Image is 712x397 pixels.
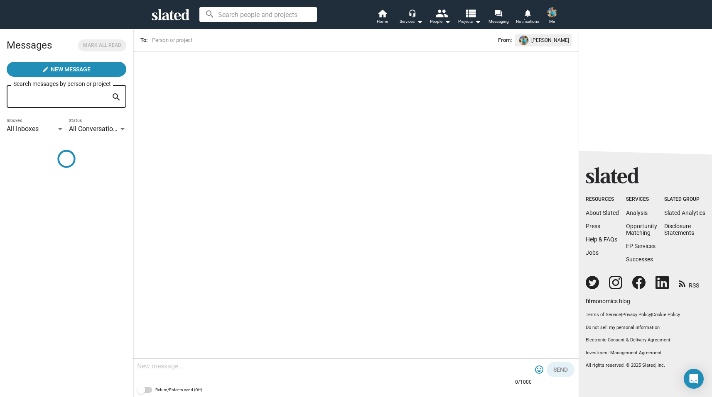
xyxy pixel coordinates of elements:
span: Send [553,362,568,377]
span: From: [498,36,512,45]
div: People [430,17,451,27]
mat-icon: tag_faces [534,365,544,375]
button: Services [397,8,426,27]
mat-hint: 0/1000 [515,379,532,386]
a: Jobs [586,249,599,256]
mat-icon: notifications [523,9,531,17]
a: Successes [626,256,653,263]
mat-icon: arrow_drop_down [442,17,452,27]
button: Send [547,362,575,377]
a: DisclosureStatements [664,223,694,236]
mat-icon: arrow_drop_down [473,17,483,27]
button: New Message [7,62,126,77]
a: Notifications [513,8,542,27]
span: | [670,337,672,343]
a: Cookie Policy [652,312,680,317]
button: Projects [455,8,484,27]
span: To: [140,37,147,43]
span: [PERSON_NAME] [531,36,569,45]
span: | [651,312,652,317]
mat-icon: home [377,8,387,18]
a: Press [586,223,600,229]
mat-icon: forum [494,9,502,17]
a: About Slated [586,209,619,216]
button: Mark all read [78,39,126,51]
a: Help & FAQs [586,236,617,243]
span: All Inboxes [7,125,39,133]
a: Home [368,8,397,27]
div: Services [400,17,423,27]
a: EP Services [626,243,656,249]
input: Person or project [151,36,345,44]
h2: Messages [7,35,52,55]
mat-icon: view_list [464,7,476,19]
div: Open Intercom Messenger [684,369,704,389]
span: Home [377,17,388,27]
a: Slated Analytics [664,209,705,216]
span: film [586,298,596,304]
mat-icon: people [435,7,447,19]
mat-icon: headset_mic [408,9,416,17]
span: Projects [458,17,481,27]
button: Do not sell my personal information [586,325,705,331]
span: Messaging [489,17,509,27]
button: People [426,8,455,27]
span: Mark all read [83,41,121,50]
div: Slated Group [664,196,705,203]
a: Analysis [626,209,648,216]
mat-icon: arrow_drop_down [415,17,425,27]
a: Terms of Service [586,312,621,317]
a: Privacy Policy [622,312,651,317]
a: OpportunityMatching [626,223,657,236]
button: Matt KugelmanMe [542,6,562,27]
a: RSS [679,277,699,290]
mat-icon: search [111,91,121,104]
span: All Conversations [69,125,120,133]
span: New Message [51,62,91,77]
span: Notifications [516,17,539,27]
a: filmonomics blog [586,291,630,305]
span: | [621,312,622,317]
a: Electronic Consent & Delivery Agreement [586,337,670,343]
a: Investment Management Agreement [586,350,705,356]
input: Search people and projects [199,7,317,22]
img: undefined [519,36,528,45]
p: All rights reserved. © 2025 Slated, Inc. [586,363,705,369]
div: Services [626,196,657,203]
mat-icon: create [42,66,49,73]
span: Me [549,17,555,27]
span: Return/Enter to send (Off) [155,385,202,395]
img: Matt Kugelman [547,7,557,17]
a: Messaging [484,8,513,27]
div: Resources [586,196,619,203]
